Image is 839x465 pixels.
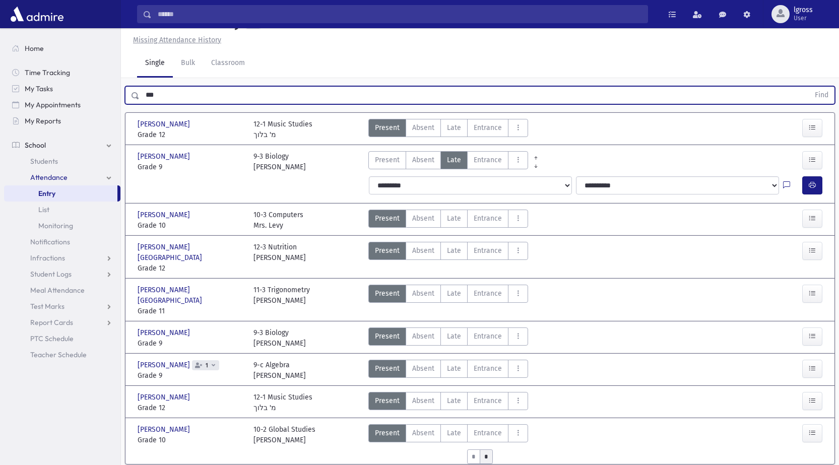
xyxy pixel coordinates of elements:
[794,14,813,22] span: User
[4,40,120,56] a: Home
[447,363,461,374] span: Late
[4,113,120,129] a: My Reports
[25,100,81,109] span: My Appointments
[474,155,502,165] span: Entrance
[474,331,502,342] span: Entrance
[4,314,120,330] a: Report Cards
[412,245,434,256] span: Absent
[30,350,87,359] span: Teacher Schedule
[375,395,400,406] span: Present
[4,81,120,97] a: My Tasks
[368,392,528,413] div: AttTypes
[138,119,192,129] span: [PERSON_NAME]
[30,318,73,327] span: Report Cards
[412,213,434,224] span: Absent
[25,116,61,125] span: My Reports
[30,270,72,279] span: Student Logs
[30,237,70,246] span: Notifications
[4,218,120,234] a: Monitoring
[4,234,120,250] a: Notifications
[138,424,192,435] span: [PERSON_NAME]
[4,64,120,81] a: Time Tracking
[412,395,434,406] span: Absent
[138,242,243,263] span: [PERSON_NAME][GEOGRAPHIC_DATA]
[138,210,192,220] span: [PERSON_NAME]
[138,220,243,231] span: Grade 10
[253,327,306,349] div: 9-3 Biology [PERSON_NAME]
[253,242,306,274] div: 12-3 Nutrition [PERSON_NAME]
[173,49,203,78] a: Bulk
[4,298,120,314] a: Test Marks
[4,347,120,363] a: Teacher Schedule
[138,129,243,140] span: Grade 12
[25,141,46,150] span: School
[138,327,192,338] span: [PERSON_NAME]
[203,49,253,78] a: Classroom
[447,122,461,133] span: Late
[253,210,303,231] div: 10-3 Computers Mrs. Levy
[4,266,120,282] a: Student Logs
[4,202,120,218] a: List
[8,4,66,24] img: AdmirePro
[375,122,400,133] span: Present
[474,245,502,256] span: Entrance
[447,395,461,406] span: Late
[30,157,58,166] span: Students
[204,362,210,369] span: 1
[138,151,192,162] span: [PERSON_NAME]
[375,155,400,165] span: Present
[138,306,243,316] span: Grade 11
[447,331,461,342] span: Late
[375,245,400,256] span: Present
[412,155,434,165] span: Absent
[138,162,243,172] span: Grade 9
[412,122,434,133] span: Absent
[138,370,243,381] span: Grade 9
[447,288,461,299] span: Late
[4,250,120,266] a: Infractions
[368,210,528,231] div: AttTypes
[368,119,528,140] div: AttTypes
[368,327,528,349] div: AttTypes
[30,286,85,295] span: Meal Attendance
[412,288,434,299] span: Absent
[138,392,192,403] span: [PERSON_NAME]
[447,428,461,438] span: Late
[412,363,434,374] span: Absent
[412,428,434,438] span: Absent
[447,245,461,256] span: Late
[375,288,400,299] span: Present
[447,213,461,224] span: Late
[368,242,528,274] div: AttTypes
[474,363,502,374] span: Entrance
[4,185,117,202] a: Entry
[253,119,312,140] div: 12-1 Music Studies מ' בלוך
[25,44,44,53] span: Home
[368,151,528,172] div: AttTypes
[375,331,400,342] span: Present
[152,5,648,23] input: Search
[474,213,502,224] span: Entrance
[368,360,528,381] div: AttTypes
[253,360,306,381] div: 9-c Algebra [PERSON_NAME]
[138,403,243,413] span: Grade 12
[138,360,192,370] span: [PERSON_NAME]
[129,36,221,44] a: Missing Attendance History
[368,424,528,445] div: AttTypes
[138,285,243,306] span: [PERSON_NAME][GEOGRAPHIC_DATA]
[138,435,243,445] span: Grade 10
[368,285,528,316] div: AttTypes
[474,122,502,133] span: Entrance
[4,137,120,153] a: School
[30,173,68,182] span: Attendance
[253,424,315,445] div: 10-2 Global Studies [PERSON_NAME]
[138,338,243,349] span: Grade 9
[133,36,221,44] u: Missing Attendance History
[38,205,49,214] span: List
[794,6,813,14] span: lgross
[375,428,400,438] span: Present
[375,213,400,224] span: Present
[253,392,312,413] div: 12-1 Music Studies מ' בלוך
[253,285,310,316] div: 11-3 Trigonometry [PERSON_NAME]
[30,253,65,262] span: Infractions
